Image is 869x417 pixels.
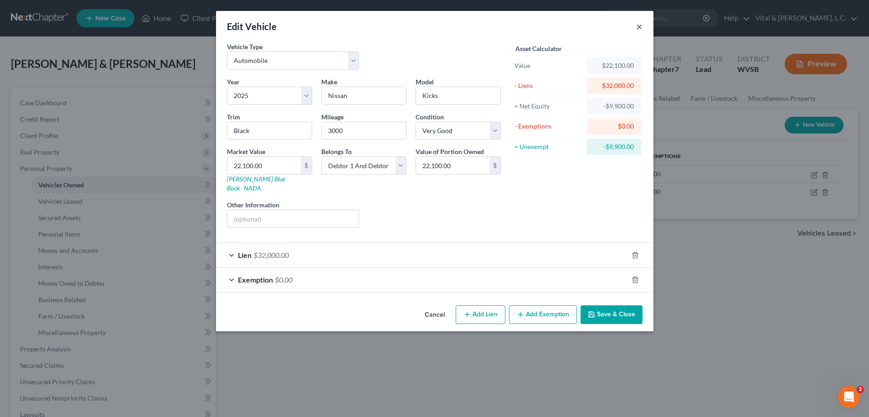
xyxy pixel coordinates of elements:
[857,386,864,393] span: 2
[416,112,444,122] label: Condition
[416,77,434,87] label: Model
[594,102,634,111] div: -$9,900.00
[227,112,240,122] label: Trim
[227,42,262,51] label: Vehicle Type
[227,157,301,174] input: 0.00
[514,102,583,111] div: = Net Equity
[514,122,583,131] div: - Exemptions
[594,61,634,70] div: $22,100.00
[416,87,500,104] input: ex. Altima
[509,305,577,324] button: Add Exemption
[321,112,344,122] label: Mileage
[594,142,634,151] div: -$9,900.00
[321,78,337,86] span: Make
[636,21,643,32] button: ×
[322,122,406,139] input: --
[227,77,240,87] label: Year
[238,251,252,259] span: Lien
[514,81,583,90] div: - Liens
[227,175,285,192] a: [PERSON_NAME] Blue Book
[594,81,634,90] div: $32,000.00
[227,147,265,156] label: Market Value
[594,122,634,131] div: $0.00
[456,305,505,324] button: Add Lien
[838,386,860,408] iframe: Intercom live chat
[417,306,452,324] button: Cancel
[489,157,500,174] div: $
[238,275,273,284] span: Exemption
[244,184,261,192] a: NADA
[321,148,352,155] span: Belongs To
[514,142,583,151] div: = Unexempt
[227,200,279,210] label: Other Information
[515,44,562,53] label: Asset Calculator
[514,61,583,70] div: Value
[227,210,359,227] input: (optional)
[322,87,406,104] input: ex. Nissan
[275,275,293,284] span: $0.00
[416,147,484,156] label: Value of Portion Owned
[581,305,643,324] button: Save & Close
[227,122,312,139] input: ex. LS, LT, etc
[253,251,289,259] span: $32,000.00
[227,20,277,33] div: Edit Vehicle
[416,157,489,174] input: 0.00
[301,157,312,174] div: $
